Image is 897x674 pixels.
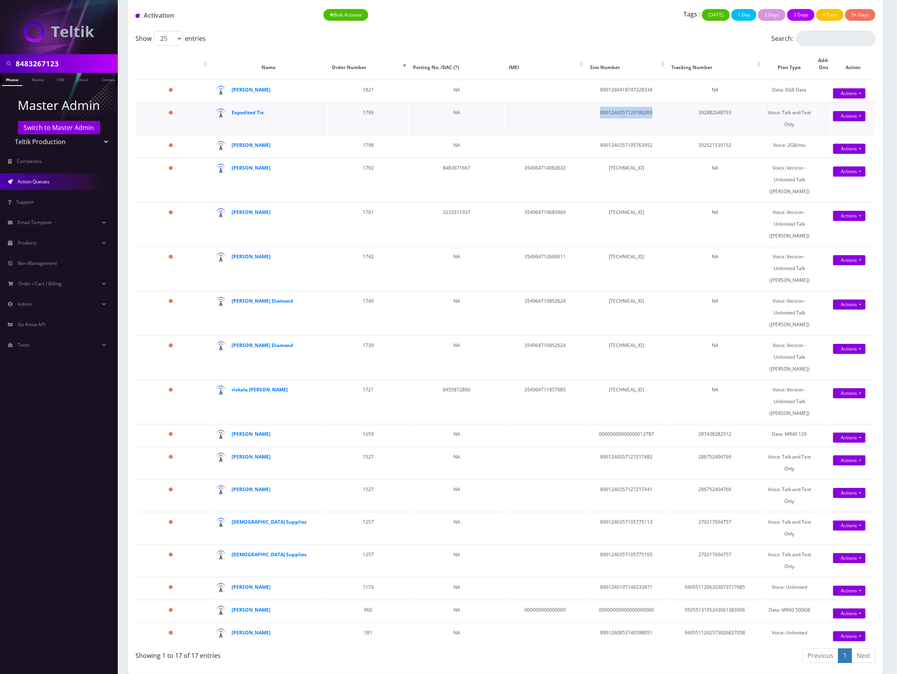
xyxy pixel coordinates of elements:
[764,49,816,79] th: Plan Type
[667,424,762,446] td: 287438282512
[817,49,831,79] th: Add-Ons
[328,447,408,479] td: 1527
[833,553,866,563] a: Actions
[409,247,504,290] td: NA
[586,577,667,599] td: 8901240197146333971
[232,519,307,525] strong: [DEMOGRAPHIC_DATA] Supplies
[683,9,700,19] p: Tags :
[764,604,816,616] div: Data: MR40 500GB
[232,551,307,558] a: [DEMOGRAPHIC_DATA] Supplies
[328,158,408,201] td: 1792
[505,247,585,290] td: 354964712660611
[328,479,408,511] td: 1527
[833,388,866,398] a: Actions
[232,486,270,493] strong: [PERSON_NAME]
[409,424,504,446] td: NA
[833,455,866,466] a: Actions
[586,135,667,157] td: 8901240357105763952
[232,453,270,460] strong: [PERSON_NAME]
[135,14,140,18] img: Activation
[667,158,762,201] td: NA
[409,544,504,576] td: NA
[232,164,270,171] a: [PERSON_NAME]
[18,280,62,287] span: Order / Cart / Billing
[153,31,183,46] select: Showentries
[667,544,762,576] td: 270217694757
[328,424,408,446] td: 1659
[73,73,92,85] a: Email
[586,49,667,79] th: Sim Number: activate to sort column ascending
[586,447,667,479] td: 8901240357127217482
[328,623,408,645] td: 181
[764,428,816,440] div: Data: MR40 129
[328,247,408,290] td: 1742
[833,608,866,619] a: Actions
[328,102,408,134] td: 1799
[731,9,756,21] button: 1 Day
[409,623,504,645] td: NA
[328,49,408,79] th: Order Number: activate to sort column ascending
[232,629,270,636] a: [PERSON_NAME]
[833,631,866,641] a: Actions
[764,384,816,419] div: Voice: Verizon - Unlimited Talk ([PERSON_NAME])
[18,260,57,267] span: Ban Management
[667,335,762,379] td: NA
[667,577,762,599] td: 9405511206203073717685
[667,102,762,134] td: 392882048793
[764,206,816,242] div: Voice: Verizon - Unlimited Talk ([PERSON_NAME])
[409,80,504,102] td: NA
[135,12,312,19] h1: Activation
[232,606,270,613] a: [PERSON_NAME]
[764,484,816,507] div: Voice: Talk and Text Only
[764,627,816,639] div: Voice: Unlimited
[764,549,816,572] div: Voice: Talk and Text Only
[328,80,408,102] td: 1821
[409,577,504,599] td: NA
[764,516,816,540] div: Voice: Talk and Text Only
[18,321,45,328] span: Go Know API
[586,247,667,290] td: [TECHNICAL_ID]
[409,335,504,379] td: NA
[758,9,786,21] button: 2 Days
[667,380,762,423] td: NA
[833,255,866,265] a: Actions
[232,386,288,393] strong: rivkala [PERSON_NAME]
[764,251,816,286] div: Voice: Verizon - Unlimited Talk ([PERSON_NAME])
[833,300,866,310] a: Actions
[505,335,585,379] td: 354964710852624
[409,447,504,479] td: NA
[833,344,866,354] a: Actions
[667,512,762,544] td: 270217694757
[409,479,504,511] td: NA
[702,9,730,21] button: [DATE]
[838,648,852,663] a: 1
[135,31,206,46] label: Show entries
[764,581,816,593] div: Voice: Unlimited
[409,600,504,622] td: NA
[409,202,504,246] td: 3233511937
[409,102,504,134] td: NA
[764,340,816,375] div: Voice: Verizon - Unlimited Talk ([PERSON_NAME])
[667,202,762,246] td: NA
[667,600,762,622] td: 9505513195243061383506
[505,600,585,622] td: 000000000000000
[328,202,408,246] td: 1761
[667,49,762,79] th: Tracking Number: activate to sort column ascending
[851,648,875,663] a: Next
[18,301,32,307] span: Admin
[586,380,667,423] td: [TECHNICAL_ID]
[232,431,270,437] a: [PERSON_NAME]
[833,521,866,531] a: Actions
[586,424,667,446] td: 00000000000000012787
[816,9,844,21] button: 4 Days
[232,142,270,148] a: [PERSON_NAME]
[232,298,293,304] strong: [PERSON_NAME] Diamond
[845,9,875,21] button: 5+ Days
[764,107,816,130] div: Voice: Talk and Text Only
[232,209,270,216] a: [PERSON_NAME]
